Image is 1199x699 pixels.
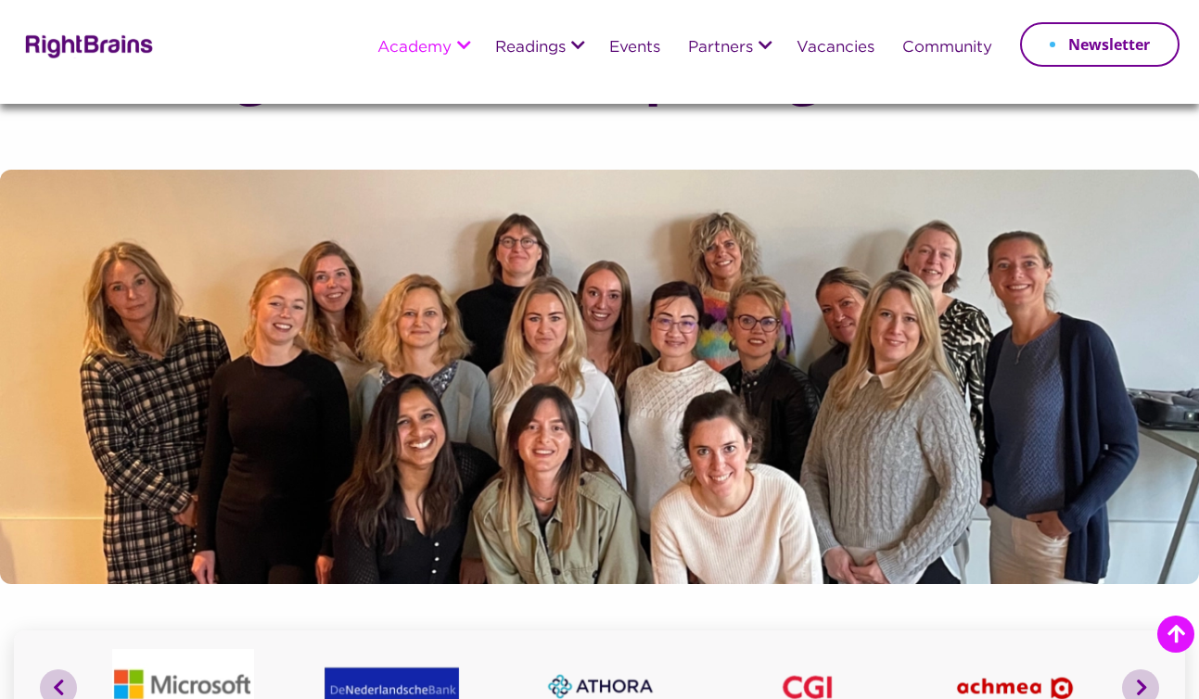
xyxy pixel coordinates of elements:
a: Academy [377,40,452,57]
a: Events [609,40,660,57]
a: Readings [495,40,566,57]
a: Partners [688,40,753,57]
a: Community [902,40,992,57]
a: Newsletter [1020,22,1180,67]
img: Rightbrains [19,32,154,58]
a: Vacancies [797,40,874,57]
